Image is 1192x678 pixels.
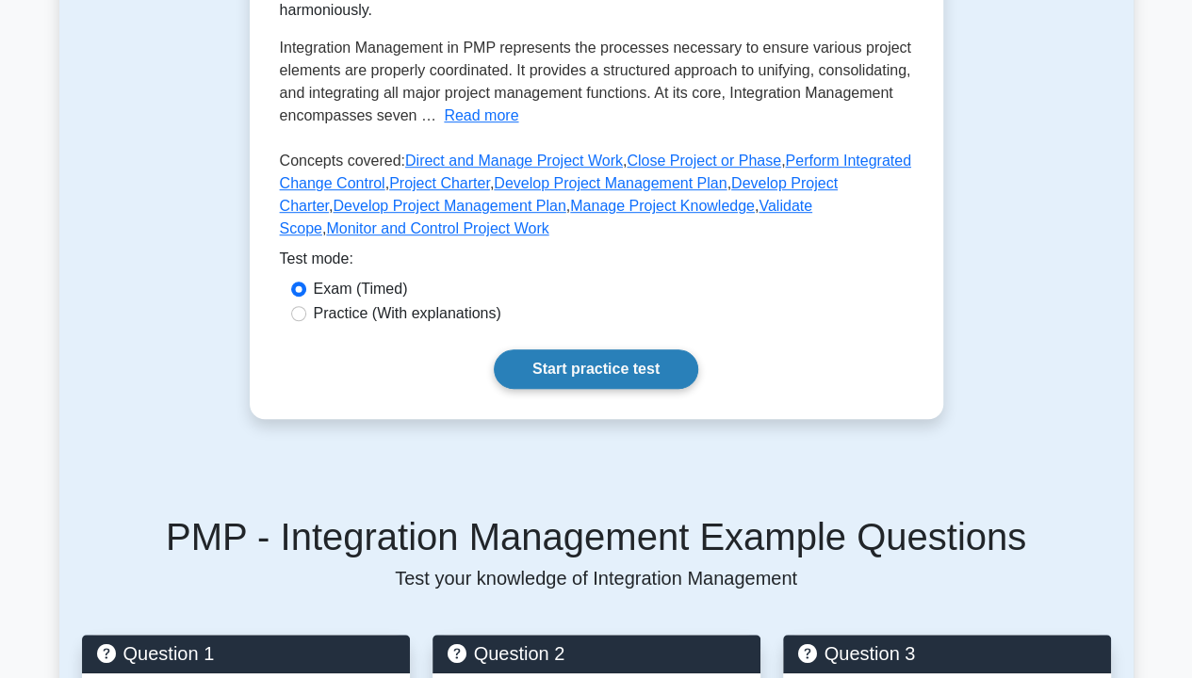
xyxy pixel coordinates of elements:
p: Test your knowledge of Integration Management [82,567,1111,589]
a: Develop Project Management Plan [494,175,727,191]
h5: Question 3 [798,642,1096,665]
p: Concepts covered: , , , , , , , , , [280,150,913,248]
a: Project Charter [389,175,490,191]
a: Start practice test [494,349,698,389]
label: Practice (With explanations) [314,302,501,325]
span: Integration Management in PMP represents the processes necessary to ensure various project elemen... [280,40,911,123]
h5: Question 1 [97,642,395,665]
button: Read more [444,105,518,127]
a: Develop Project Management Plan [333,198,565,214]
a: Monitor and Control Project Work [326,220,548,236]
h5: Question 2 [448,642,745,665]
a: Close Project or Phase [627,153,781,169]
a: Manage Project Knowledge [570,198,755,214]
a: Direct and Manage Project Work [405,153,623,169]
h5: PMP - Integration Management Example Questions [82,514,1111,559]
label: Exam (Timed) [314,278,408,300]
div: Test mode: [280,248,913,278]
